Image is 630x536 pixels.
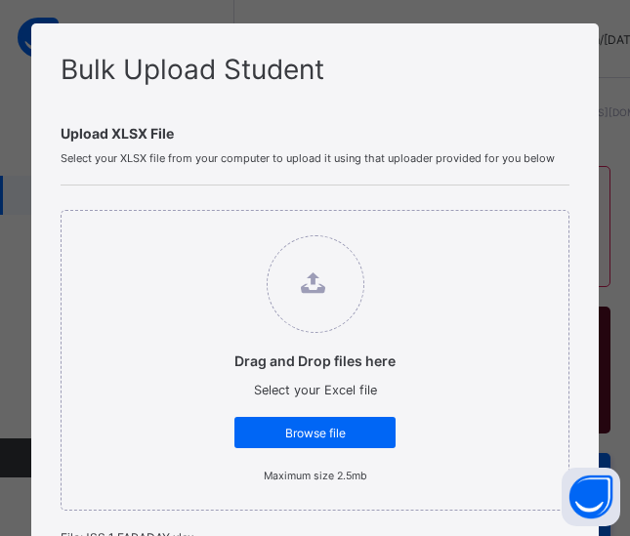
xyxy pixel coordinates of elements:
[234,352,396,369] p: Drag and Drop files here
[254,383,377,397] span: Select your Excel file
[264,470,367,482] small: Maximum size 2.5mb
[61,125,569,142] span: Upload XLSX File
[562,468,620,526] button: Open asap
[249,426,381,440] span: Browse file
[61,53,324,86] span: Bulk Upload Student
[61,151,569,165] span: Select your XLSX file from your computer to upload it using that uploader provided for you below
